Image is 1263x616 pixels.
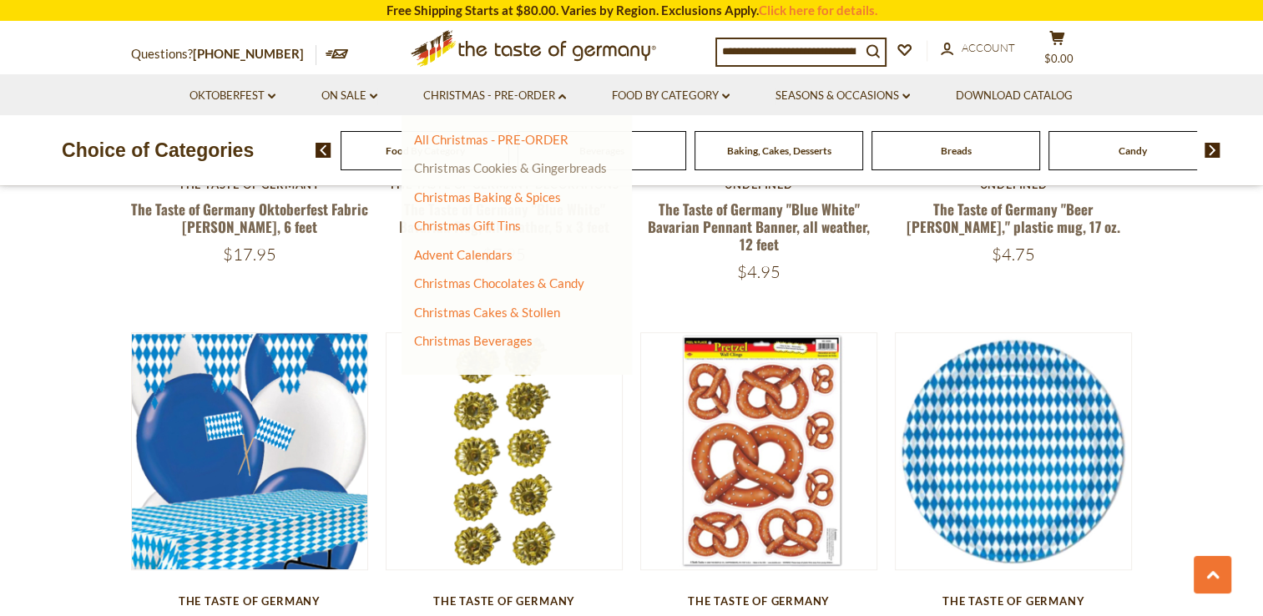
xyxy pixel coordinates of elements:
[895,594,1133,608] div: The Taste of Germany
[962,41,1015,54] span: Account
[941,144,972,157] a: Breads
[956,87,1073,105] a: Download Catalog
[399,199,609,237] a: The Taste of Germany "Blue White" Bavarian Flag, all weather, 5 x 3 feet
[1205,143,1220,158] img: next arrow
[992,244,1035,265] span: $4.75
[612,87,730,105] a: Food By Category
[759,3,877,18] a: Click here for details.
[193,46,304,61] a: [PHONE_NUMBER]
[423,87,566,105] a: Christmas - PRE-ORDER
[414,275,584,290] a: Christmas Chocolates & Candy
[386,594,624,608] div: The Taste of Germany
[1044,52,1074,65] span: $0.00
[414,189,561,204] a: Christmas Baking & Spices
[641,333,877,569] img: The Taste of Germany Pretzel Stickers, Peel
[1033,30,1083,72] button: $0.00
[132,333,368,569] img: The Taste of Germany "Blue White" Bavarian Party Decoration Kit
[223,244,276,265] span: $17.95
[727,144,831,157] a: Baking, Cakes, Desserts
[414,160,607,175] a: Christmas Cookies & Gingerbreads
[131,199,368,237] a: The Taste of Germany Oktoberfest Fabric [PERSON_NAME], 6 feet
[414,132,568,147] a: All Christmas - PRE-ORDER
[321,87,377,105] a: On Sale
[941,39,1015,58] a: Account
[907,199,1120,237] a: The Taste of Germany "Beer [PERSON_NAME]," plastic mug, 17 oz.
[414,305,560,320] a: Christmas Cakes & Stollen
[896,333,1132,569] img: The Taste of Germany "Blue White" Bavaria Plates 9" (8/pkg)
[414,333,533,348] a: Christmas Beverages
[131,594,369,608] div: The Taste of Germany
[1119,144,1147,157] a: Candy
[648,199,870,255] a: The Taste of Germany "Blue White" Bavarian Pennant Banner, all weather, 12 feet
[414,247,513,262] a: Advent Calendars
[775,87,910,105] a: Seasons & Occasions
[414,218,521,233] a: Christmas Gift Tins
[386,144,465,157] a: Food By Category
[316,143,331,158] img: previous arrow
[737,261,781,282] span: $4.95
[640,594,878,608] div: The Taste of Germany
[386,333,623,569] img: The Taste of Germany Christmas Candle Holders 10 pack, Gold
[189,87,275,105] a: Oktoberfest
[131,43,316,65] p: Questions?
